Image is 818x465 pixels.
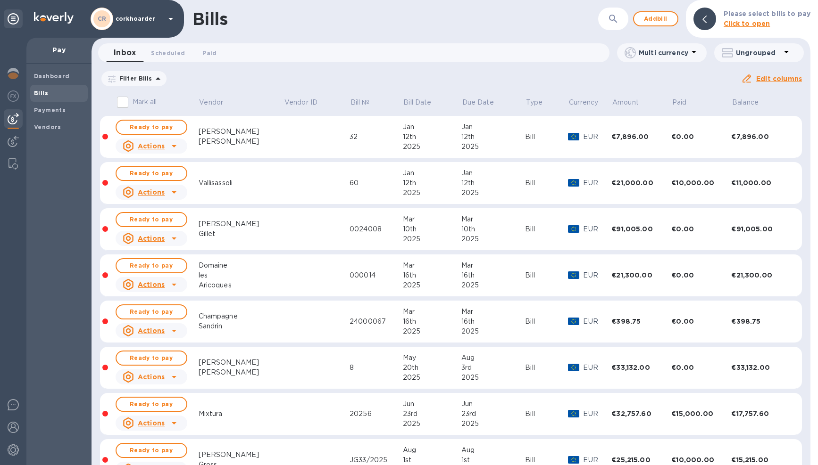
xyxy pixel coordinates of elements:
p: Filter Bills [116,74,152,82]
div: €10,000.00 [671,455,731,465]
div: 12th [461,178,525,188]
div: €0.00 [671,224,731,234]
p: Vendor [199,98,223,107]
div: €21,300.00 [731,270,791,280]
p: EUR [583,132,611,142]
span: Ready to pay [124,260,179,271]
div: Jun [461,399,525,409]
span: Type [526,98,555,107]
div: 16th [461,270,525,280]
h1: Bills [192,9,227,29]
div: [PERSON_NAME] [199,358,284,367]
span: Ready to pay [124,214,179,225]
div: Bill [525,270,568,280]
div: €33,132.00 [731,363,791,372]
div: Aug [403,445,461,455]
span: Ready to pay [124,352,179,364]
div: €10,000.00 [671,178,731,188]
div: €17,757.60 [731,409,791,418]
div: €0.00 [671,270,731,280]
div: €7,896.00 [611,132,671,141]
div: €91,005.00 [611,224,671,234]
div: Aug [461,353,525,363]
button: Ready to pay [116,258,187,273]
div: Domaine [199,261,284,270]
div: 2025 [403,142,461,152]
div: 16th [403,270,461,280]
div: Jan [403,122,461,132]
button: Ready to pay [116,120,187,135]
div: 000014 [350,270,403,280]
p: Bill Date [403,98,431,107]
div: €0.00 [671,317,731,326]
div: 10th [403,224,461,234]
button: Ready to pay [116,443,187,458]
button: Ready to pay [116,351,187,366]
span: Ready to pay [124,399,179,410]
p: Currency [569,98,598,107]
div: Mar [403,214,461,224]
div: 60 [350,178,403,188]
img: Foreign exchange [8,90,19,102]
div: [PERSON_NAME] [199,127,284,137]
div: [PERSON_NAME] [199,367,284,377]
div: 2025 [461,280,525,290]
div: Jan [461,122,525,132]
div: 23rd [461,409,525,419]
div: €398.75 [731,317,791,326]
b: Vendors [34,123,61,131]
p: Amount [612,98,639,107]
div: 1st [403,455,461,465]
div: [PERSON_NAME] [199,450,284,460]
b: Click to open [724,20,770,27]
div: €33,132.00 [611,363,671,372]
span: Add bill [642,13,670,24]
div: €91,005.00 [731,224,791,234]
u: Actions [138,142,165,150]
div: €7,896.00 [731,132,791,141]
div: [PERSON_NAME] [199,137,284,147]
div: 12th [403,132,461,142]
p: Vendor ID [284,98,317,107]
span: Inbox [114,46,136,59]
u: Edit columns [756,75,802,82]
div: Mar [403,307,461,317]
div: €25,215.00 [611,455,671,465]
div: 20th [403,363,461,373]
div: 2025 [403,373,461,383]
div: 2025 [403,326,461,336]
div: 16th [403,317,461,326]
div: Mar [461,214,525,224]
div: 1st [461,455,525,465]
span: Scheduled [151,48,185,58]
div: Aug [461,445,525,455]
div: 2025 [461,142,525,152]
span: Balance [732,98,771,107]
div: May [403,353,461,363]
div: 2025 [403,280,461,290]
u: Actions [138,419,165,427]
p: Due Date [462,98,494,107]
p: EUR [583,409,611,419]
u: Actions [138,188,165,196]
div: €32,757.60 [611,409,671,418]
div: €21,300.00 [611,270,671,280]
span: Bill Date [403,98,443,107]
button: Addbill [633,11,678,26]
button: Ready to pay [116,212,187,227]
div: 2025 [461,419,525,429]
b: Payments [34,106,66,114]
div: Bill [525,363,568,373]
p: Ungrouped [736,48,781,57]
span: Ready to pay [124,168,179,179]
div: 2025 [461,373,525,383]
p: Bill № [351,98,370,107]
b: Please select bills to pay [724,10,810,17]
span: Vendor ID [284,98,330,107]
div: 2025 [403,188,461,198]
div: Jan [403,168,461,178]
div: Champagne [199,311,284,321]
div: Bill [525,224,568,234]
div: Bill [525,178,568,188]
